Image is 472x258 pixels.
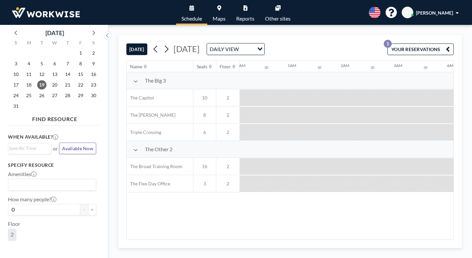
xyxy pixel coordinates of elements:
[76,70,85,79] span: Friday, August 15, 2025
[181,16,202,21] span: Schedule
[37,80,46,90] span: Tuesday, August 19, 2025
[50,91,59,100] span: Wednesday, August 27, 2025
[89,48,98,58] span: Saturday, August 2, 2025
[24,91,34,100] span: Monday, August 25, 2025
[8,162,96,168] h3: Specify resource
[8,171,36,177] label: Amenities
[213,16,226,21] span: Maps
[76,80,85,90] span: Friday, August 22, 2025
[89,80,98,90] span: Saturday, August 23, 2025
[89,91,98,100] span: Saturday, August 30, 2025
[241,45,253,53] input: Search for option
[87,39,100,48] div: S
[89,70,98,79] span: Saturday, August 16, 2025
[63,91,72,100] span: Thursday, August 28, 2025
[130,64,142,70] div: Name
[127,95,154,101] span: The Capitol
[127,181,170,187] span: The Flex Day Office
[62,146,93,151] span: Available Now
[317,65,321,70] div: 30
[264,65,268,70] div: 30
[63,80,72,90] span: Thursday, August 21, 2025
[48,39,61,48] div: W
[76,91,85,100] span: Friday, August 29, 2025
[50,59,59,68] span: Wednesday, August 6, 2025
[63,59,72,68] span: Thursday, August 7, 2025
[37,91,46,100] span: Tuesday, August 26, 2025
[76,48,85,58] span: Friday, August 1, 2025
[9,145,47,152] input: Search for option
[9,180,92,189] input: Search for option
[23,39,35,48] div: M
[24,70,34,79] span: Monday, August 11, 2025
[216,95,239,101] span: 2
[88,204,96,215] button: +
[126,43,147,55] button: [DATE]
[74,39,87,48] div: F
[127,129,161,135] span: Triple Crossing
[11,231,14,238] span: 2
[11,70,21,79] span: Sunday, August 10, 2025
[197,64,207,70] div: Seats
[53,145,58,152] span: or
[265,16,291,21] span: Other sites
[11,91,21,100] span: Sunday, August 24, 2025
[89,59,98,68] span: Saturday, August 9, 2025
[37,59,46,68] span: Tuesday, August 5, 2025
[404,10,411,16] span: RG
[220,64,231,70] div: Floor
[8,221,20,227] label: Floor
[61,39,74,48] div: T
[424,65,428,70] div: 30
[216,181,239,187] span: 2
[127,112,175,118] span: The [PERSON_NAME]
[341,63,349,68] div: 2AM
[208,45,240,53] span: DAILY VIEW
[173,44,200,54] span: [DATE]
[45,28,64,37] div: [DATE]
[59,143,96,154] button: Available Now
[235,63,245,68] div: 12AM
[236,16,254,21] span: Reports
[127,163,182,169] span: The Broad Training Room
[8,196,56,203] label: How many people?
[216,163,239,169] span: 2
[216,112,239,118] span: 2
[63,70,72,79] span: Thursday, August 14, 2025
[50,80,59,90] span: Wednesday, August 20, 2025
[8,143,51,153] div: Search for option
[35,39,48,48] div: T
[11,80,21,90] span: Sunday, August 17, 2025
[416,10,453,16] span: [PERSON_NAME]
[216,129,239,135] span: 2
[193,129,216,135] span: 6
[387,43,454,55] button: YOUR RESERVATIONS1
[193,163,216,169] span: 16
[50,70,59,79] span: Wednesday, August 13, 2025
[447,63,455,68] div: 4AM
[193,181,216,187] span: 3
[11,101,21,111] span: Sunday, August 31, 2025
[11,6,81,19] img: organization-logo
[76,59,85,68] span: Friday, August 8, 2025
[288,63,296,68] div: 1AM
[384,40,392,48] p: 1
[145,146,172,153] span: The Other 2
[80,204,88,215] button: -
[24,80,34,90] span: Monday, August 18, 2025
[394,63,402,68] div: 3AM
[145,77,166,84] span: The Big 3
[8,179,96,190] div: Search for option
[193,95,216,101] span: 10
[37,70,46,79] span: Tuesday, August 12, 2025
[207,43,264,55] div: Search for option
[8,113,101,122] h4: FIND RESOURCE
[11,59,21,68] span: Sunday, August 3, 2025
[24,59,34,68] span: Monday, August 4, 2025
[371,65,374,70] div: 30
[193,112,216,118] span: 8
[10,39,23,48] div: S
